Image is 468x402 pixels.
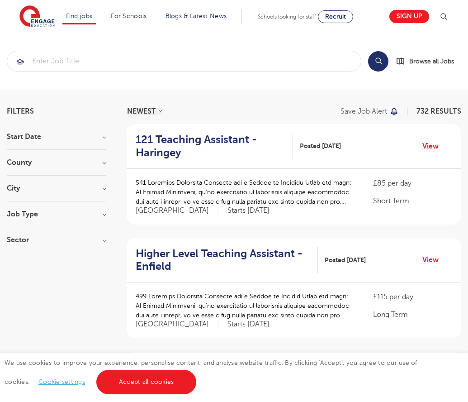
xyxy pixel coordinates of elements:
a: Accept all cookies [96,370,197,394]
a: For Schools [111,13,147,19]
a: Sign up [389,10,429,23]
p: £115 per day [373,292,452,302]
a: 121 Teaching Assistant - Haringey [136,133,293,159]
span: Posted [DATE] [300,141,341,151]
a: Blogs & Latest News [165,13,227,19]
p: £85 per day [373,178,452,189]
p: 541 Loremips Dolorsita Consecte adi e Seddoe te Incididu Utlab etd magn: Al Enimad Minimveni, qu’... [136,178,355,206]
a: Recruit [318,10,353,23]
button: Search [368,51,388,72]
span: 732 RESULTS [416,107,461,115]
p: Starts [DATE] [227,320,269,329]
a: View [422,140,445,152]
span: Filters [7,108,34,115]
span: Posted [DATE] [325,255,366,265]
h2: Higher Level Teaching Assistant - Enfield [136,247,311,273]
img: Engage Education [19,5,55,28]
span: Recruit [325,13,346,20]
a: Find jobs [66,13,93,19]
h3: Start Date [7,133,106,140]
span: [GEOGRAPHIC_DATA] [136,206,218,215]
p: Short Term [373,196,452,206]
p: Save job alert [340,108,387,115]
a: Higher Level Teaching Assistant - Enfield [136,247,318,273]
h2: 121 Teaching Assistant - Haringey [136,133,286,159]
a: View [422,254,445,266]
span: Schools looking for staff [258,14,316,20]
span: Browse all Jobs [409,56,454,67]
h3: County [7,159,106,166]
h3: Job Type [7,211,106,218]
button: Save job alert [340,108,399,115]
p: 499 Loremips Dolorsita Consecte adi e Seddoe te Incidid Utlab etd magn: Al Enimad Minimveni, qu’n... [136,292,355,320]
input: Submit [7,51,361,71]
h3: Sector [7,236,106,244]
p: Starts [DATE] [227,206,269,215]
a: Browse all Jobs [396,56,461,67]
p: Long Term [373,309,452,320]
span: We use cookies to improve your experience, personalise content, and analyse website traffic. By c... [5,359,417,385]
h3: City [7,185,106,192]
span: [GEOGRAPHIC_DATA] [136,320,218,329]
a: Cookie settings [38,378,85,385]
